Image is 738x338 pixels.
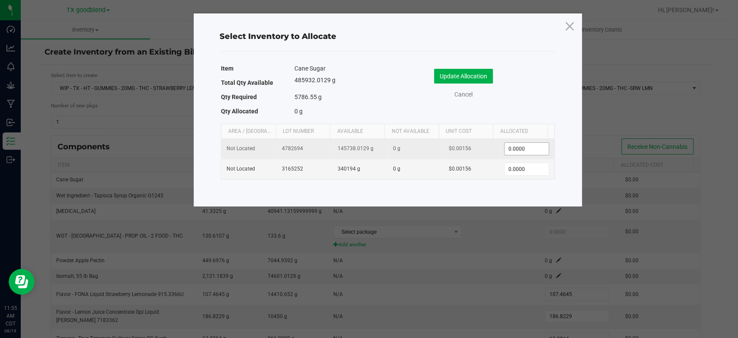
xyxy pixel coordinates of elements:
span: Select Inventory to Allocate [220,32,336,41]
th: Unit Cost [439,124,493,139]
span: Not Located [227,145,255,151]
label: Qty Required [221,91,257,103]
span: Not Located [227,166,255,172]
label: Qty Allocated [221,105,258,117]
button: Update Allocation [434,69,493,84]
td: 4782694 [277,139,332,159]
span: $0.00156 [448,166,471,172]
span: 340194 g [338,166,360,172]
th: Allocated [493,124,547,139]
th: Lot Number [276,124,330,139]
iframe: Resource center [9,269,35,295]
span: 0 g [294,108,303,115]
span: $0.00156 [448,145,471,151]
label: Total Qty Available [221,77,273,89]
th: Area / [GEOGRAPHIC_DATA] [221,124,276,139]
label: Item [221,62,233,74]
span: 485932.0129 g [294,77,335,84]
span: 0 g [393,145,400,151]
th: Available [330,124,384,139]
td: 3165252 [277,159,332,179]
span: 145738.0129 g [338,145,374,151]
th: Not Available [384,124,439,139]
span: 0 g [393,166,400,172]
span: 5786.55 g [294,93,322,100]
span: Cane Sugar [294,64,326,73]
a: Cancel [446,90,481,99]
